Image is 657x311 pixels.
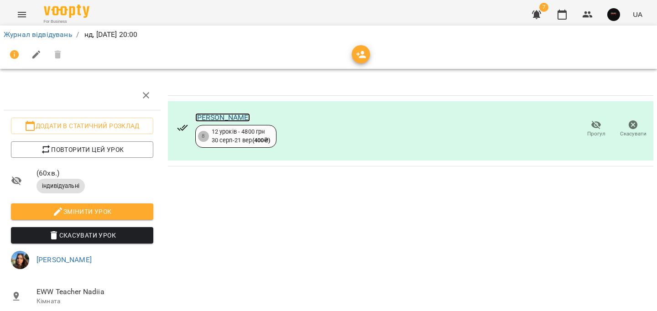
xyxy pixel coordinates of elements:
div: 8 [198,131,209,142]
p: Кімната [36,297,153,306]
b: ( 400 ₴ ) [252,137,271,144]
a: Журнал відвідувань [4,30,73,39]
span: Змінити урок [18,206,146,217]
li: / [76,29,79,40]
button: Скасувати Урок [11,227,153,244]
button: Прогул [578,116,615,142]
span: ( 60 хв. ) [36,168,153,179]
div: 12 уроків - 4800 грн 30 серп - 21 вер [212,128,271,145]
span: Додати в статичний розклад [18,120,146,131]
button: Змінити урок [11,203,153,220]
span: Прогул [587,130,605,138]
button: Скасувати [615,116,652,142]
a: [PERSON_NAME] [195,113,250,122]
img: 11d839d777b43516e4e2c1a6df0945d0.jpeg [11,251,29,269]
a: [PERSON_NAME] [36,255,92,264]
img: Voopty Logo [44,5,89,18]
p: нд, [DATE] 20:00 [83,29,138,40]
button: Додати в статичний розклад [11,118,153,134]
span: індивідуальні [36,182,85,190]
button: Menu [11,4,33,26]
span: Повторити цей урок [18,144,146,155]
span: Скасувати [620,130,647,138]
img: 5eed76f7bd5af536b626cea829a37ad3.jpg [607,8,620,21]
nav: breadcrumb [4,29,653,40]
span: EWW Teacher Nadiia [36,286,153,297]
span: 7 [539,3,548,12]
button: Повторити цей урок [11,141,153,158]
button: UA [629,6,646,23]
span: UA [633,10,642,19]
span: For Business [44,19,89,25]
span: Скасувати Урок [18,230,146,241]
